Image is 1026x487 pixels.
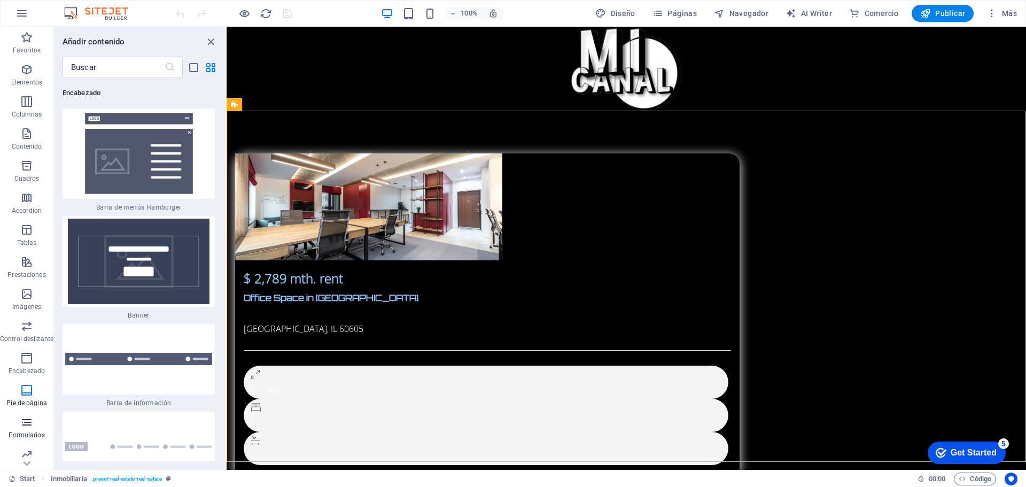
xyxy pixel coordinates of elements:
[9,473,35,485] a: Haz clic para cancelar la selección y doble clic para abrir páginas
[63,399,215,407] span: Barra de información
[6,399,46,407] p: Pie de página
[63,108,215,212] div: Barra de menús Hamburger
[259,7,272,20] button: reload
[936,475,938,483] span: :
[786,8,832,19] span: AI Writer
[929,473,945,485] span: 00 00
[912,5,974,22] button: Publicar
[65,442,212,451] img: info-bar-extended.svg
[65,111,212,196] img: Thumbnail-menu-bar-hamburger.svg
[9,5,87,28] div: Get Started 5 items remaining, 0% complete
[710,5,773,22] button: Navegador
[595,8,635,19] span: Diseño
[12,142,42,151] p: Contenido
[260,7,272,20] i: Volver a cargar página
[986,8,1017,19] span: Más
[51,473,171,485] nav: breadcrumb
[13,46,41,55] p: Favoritos
[12,303,41,311] p: Imágenes
[61,7,142,20] img: Editor Logo
[591,5,640,22] button: Diseño
[12,206,42,215] p: Accordion
[954,473,996,485] button: Código
[187,61,200,74] button: list-view
[238,7,251,20] button: Haz clic para salir del modo de previsualización y seguir editando
[14,174,40,183] p: Cuadros
[9,431,44,439] p: Formularios
[12,110,42,119] p: Columnas
[32,12,77,21] div: Get Started
[204,35,217,48] button: close panel
[63,311,215,320] span: Banner
[461,7,478,20] h6: 100%
[63,57,165,78] input: Buscar
[63,87,215,99] h6: Encabezado
[591,5,640,22] div: Diseño (Ctrl+Alt+Y)
[63,35,125,48] h6: Añadir contenido
[65,353,212,365] img: info-bar.svg
[91,473,162,485] span: . preset-real-estate-real-estate
[781,5,836,22] button: AI Writer
[982,5,1021,22] button: Más
[445,7,483,20] button: 100%
[79,2,90,13] div: 5
[166,476,171,482] i: Este elemento es un preajuste personalizable
[65,219,212,304] img: banner.svg
[17,238,37,247] p: Tablas
[845,5,903,22] button: Comercio
[51,473,87,485] span: Haz clic para seleccionar y doble clic para editar
[920,8,966,19] span: Publicar
[714,8,768,19] span: Navegador
[1005,473,1017,485] button: Usercentrics
[204,61,217,74] button: grid-view
[63,324,215,407] div: Barra de información
[648,5,701,22] button: Páginas
[9,367,45,375] p: Encabezado
[959,473,991,485] span: Código
[849,8,899,19] span: Comercio
[488,9,498,18] i: Al redimensionar, ajustar el nivel de zoom automáticamente para ajustarse al dispositivo elegido.
[652,8,697,19] span: Páginas
[918,473,946,485] h6: Tiempo de la sesión
[11,78,42,87] p: Elementos
[7,270,45,279] p: Prestaciones
[63,203,215,212] span: Barra de menús Hamburger
[63,216,215,320] div: Banner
